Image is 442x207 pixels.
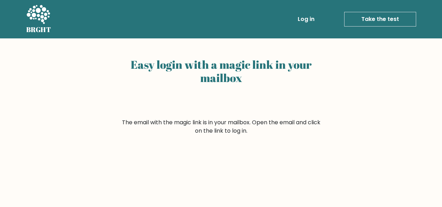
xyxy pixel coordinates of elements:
a: Take the test [344,12,416,27]
a: BRGHT [26,3,51,36]
form: The email with the magic link is in your mailbox. Open the email and click on the link to log in. [121,118,322,135]
a: Log in [295,12,317,26]
h5: BRGHT [26,25,51,34]
h2: Easy login with a magic link in your mailbox [121,58,322,85]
